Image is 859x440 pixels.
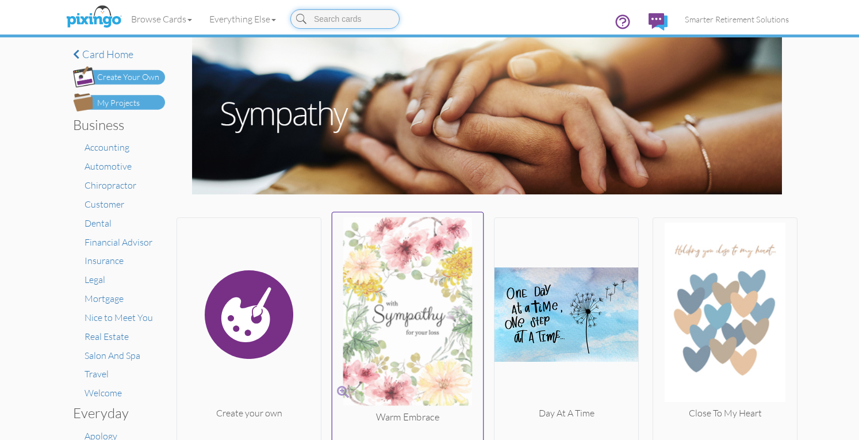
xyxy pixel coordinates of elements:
a: Everything Else [201,5,285,33]
a: Real Estate [85,331,129,342]
img: pixingo logo [63,3,124,32]
a: Mortgage [85,293,124,304]
img: 20181005-050538-960a96db-250.jpg [494,223,638,407]
img: create.svg [177,223,321,407]
a: Dental [85,217,112,229]
div: Warm Embrace [332,410,484,424]
img: comments.svg [649,13,668,30]
a: Smarter Retirement Solutions [676,5,797,34]
img: sympathy.jpg [192,37,782,194]
h3: Business [73,117,156,132]
img: create-own-button.png [73,66,165,87]
a: Salon And Spa [85,350,140,361]
span: Smarter Retirement Solutions [685,14,789,24]
a: Chiropractor [85,179,136,191]
div: Day At A Time [494,407,638,420]
a: Nice to Meet You [85,312,153,323]
a: Financial Advisor [85,236,152,248]
h3: Everyday [73,405,156,420]
img: 20210107-034016-874434c0d8ec-250.jpg [653,223,797,407]
a: Welcome [85,387,122,399]
a: Travel [85,368,109,380]
a: Insurance [85,255,124,266]
a: Customer [85,198,124,210]
div: Close To My Heart [653,407,797,420]
img: my-projects-button.png [73,93,165,112]
div: Create your own [177,407,321,420]
div: My Projects [97,97,140,109]
div: Create Your Own [97,71,159,83]
a: Browse Cards [122,5,201,33]
a: Automotive [85,160,132,172]
a: Legal [85,274,105,285]
a: Card home [73,49,165,60]
input: Search cards [290,9,400,29]
a: Accounting [85,141,129,153]
img: 20250113-233208-4946311d11f7-250.jpg [332,217,484,410]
